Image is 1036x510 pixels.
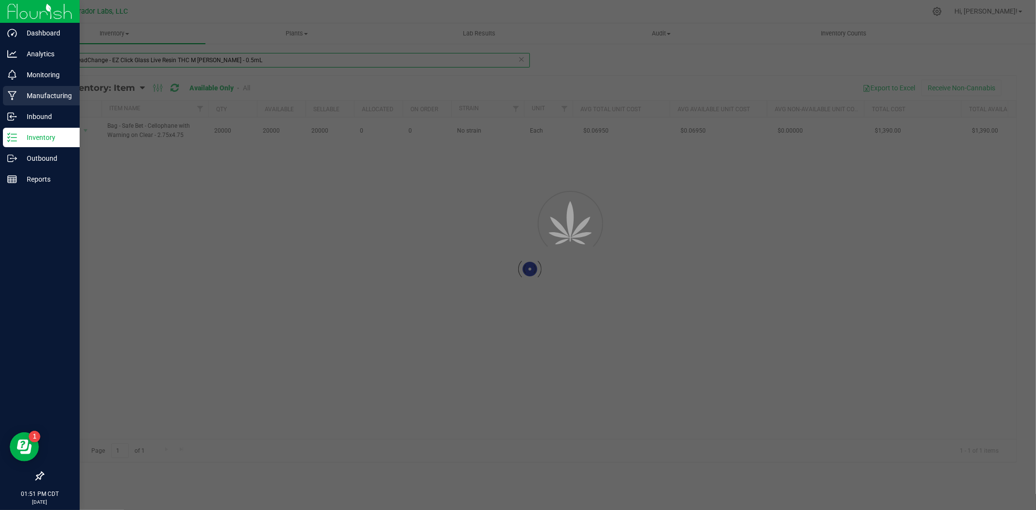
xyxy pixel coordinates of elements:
[17,48,75,60] p: Analytics
[4,490,75,498] p: 01:51 PM CDT
[7,174,17,184] inline-svg: Reports
[7,133,17,142] inline-svg: Inventory
[17,153,75,164] p: Outbound
[17,111,75,122] p: Inbound
[7,28,17,38] inline-svg: Dashboard
[7,49,17,59] inline-svg: Analytics
[7,70,17,80] inline-svg: Monitoring
[7,91,17,101] inline-svg: Manufacturing
[7,153,17,163] inline-svg: Outbound
[10,432,39,461] iframe: Resource center
[29,431,40,442] iframe: Resource center unread badge
[17,27,75,39] p: Dashboard
[17,173,75,185] p: Reports
[7,112,17,121] inline-svg: Inbound
[4,498,75,506] p: [DATE]
[17,69,75,81] p: Monitoring
[17,132,75,143] p: Inventory
[17,90,75,102] p: Manufacturing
